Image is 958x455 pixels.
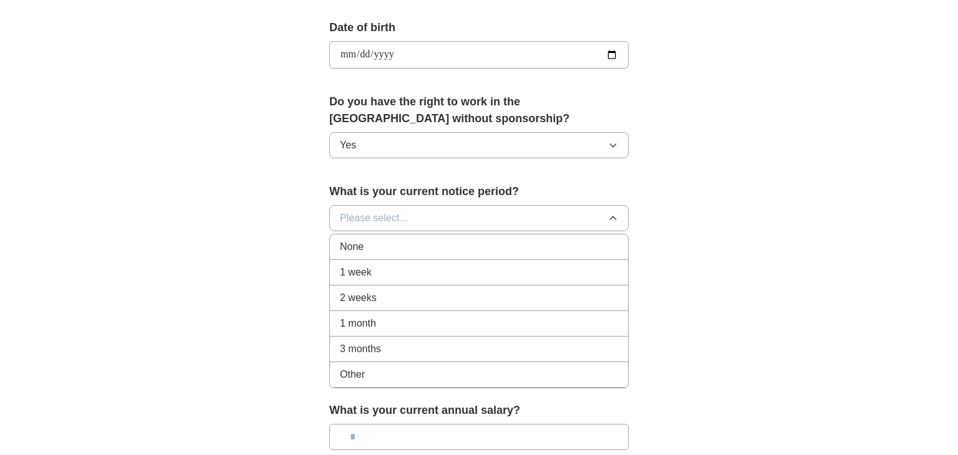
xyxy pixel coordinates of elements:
[329,19,629,36] label: Date of birth
[340,342,381,357] span: 3 months
[340,316,376,331] span: 1 month
[329,183,629,200] label: What is your current notice period?
[329,205,629,231] button: Please select...
[340,138,356,153] span: Yes
[340,239,364,254] span: None
[329,402,629,419] label: What is your current annual salary?
[340,211,408,226] span: Please select...
[329,132,629,158] button: Yes
[340,290,377,305] span: 2 weeks
[329,93,629,127] label: Do you have the right to work in the [GEOGRAPHIC_DATA] without sponsorship?
[340,265,372,280] span: 1 week
[340,367,365,382] span: Other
